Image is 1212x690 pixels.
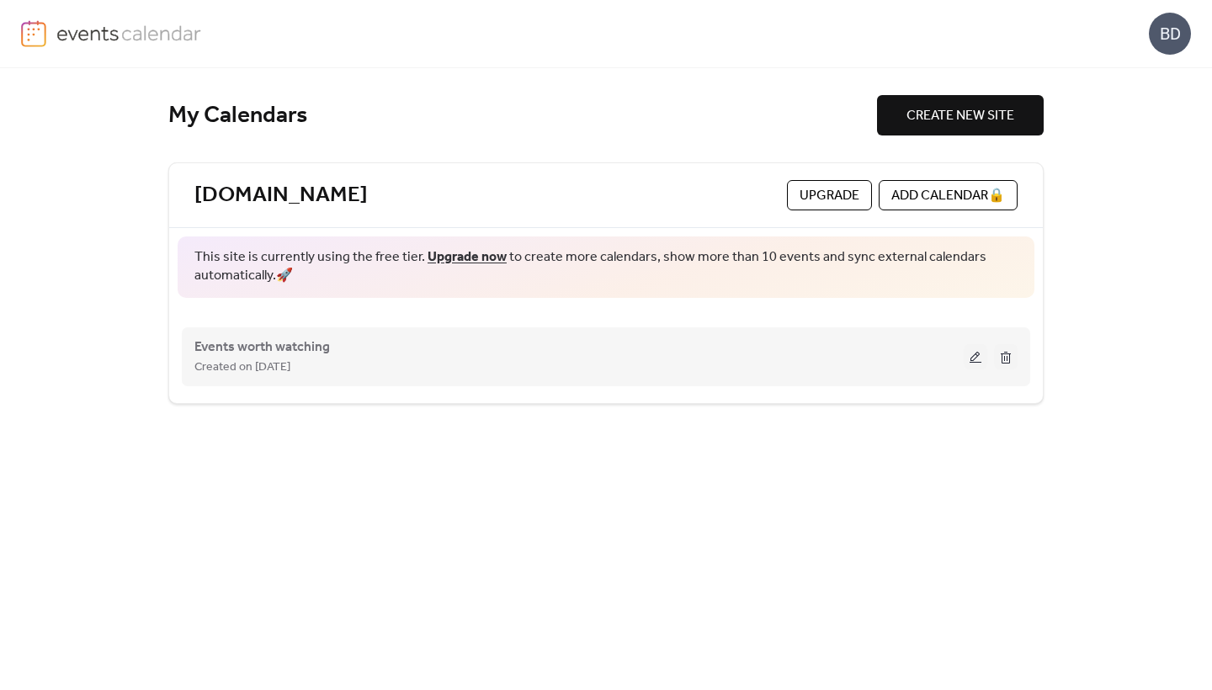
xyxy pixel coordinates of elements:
span: This site is currently using the free tier. to create more calendars, show more than 10 events an... [194,248,1018,286]
button: CREATE NEW SITE [877,95,1044,135]
img: logo-type [56,20,202,45]
a: Events worth watching [194,342,330,352]
span: Upgrade [800,186,859,206]
span: Events worth watching [194,337,330,358]
span: CREATE NEW SITE [906,106,1014,126]
div: My Calendars [168,101,877,130]
a: Upgrade now [428,244,507,270]
a: [DOMAIN_NAME] [194,182,368,210]
div: BD [1149,13,1191,55]
button: Upgrade [787,180,872,210]
img: logo [21,20,46,47]
span: Created on [DATE] [194,358,290,378]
